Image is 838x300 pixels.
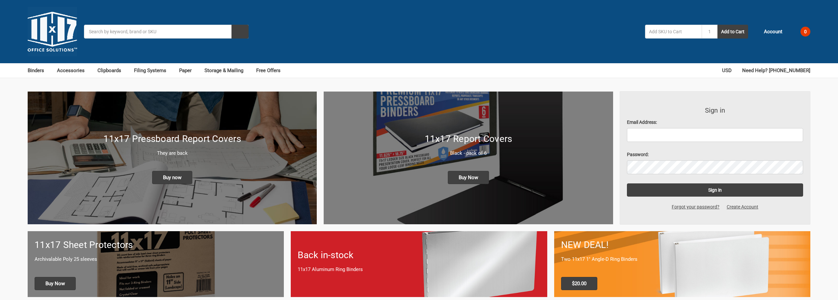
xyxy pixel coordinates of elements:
a: Paper [179,63,198,78]
img: 11x17.com [28,7,77,56]
button: Add to Cart [717,25,748,39]
a: New 11x17 Pressboard Binders 11x17 Pressboard Report Covers They are back Buy now [28,92,317,224]
a: Clipboards [97,63,127,78]
label: Password: [627,151,803,158]
span: Buy Now [448,171,489,184]
a: Create Account [723,204,762,210]
h1: NEW DEAL! [561,238,803,252]
span: Buy Now [35,277,76,290]
span: Account [764,28,782,36]
h1: Back in-stock [298,248,540,262]
a: 0 [789,23,810,40]
a: Free Offers [256,63,281,78]
p: Black - pack of 6 [331,150,606,157]
a: 11x17 Report Covers 11x17 Report Covers Black - pack of 6 Buy Now [324,92,613,224]
a: Account [755,23,782,40]
a: Accessories [57,63,91,78]
a: Need Help? [PHONE_NUMBER] [742,63,810,78]
p: 11x17 Aluminum Ring Binders [298,266,540,273]
a: USD [722,63,735,78]
img: New 11x17 Pressboard Binders [28,92,317,224]
h1: 11x17 Report Covers [331,132,606,146]
a: Forgot your password? [668,204,723,210]
img: 11x17 Report Covers [324,92,613,224]
a: Filing Systems [134,63,172,78]
span: 0 [800,27,810,37]
label: Email Address: [627,119,803,126]
a: 11x17 sheet protectors 11x17 Sheet Protectors Archivalable Poly 25 sleeves Buy Now [28,231,284,297]
a: Storage & Mailing [204,63,249,78]
span: Buy now [152,171,192,184]
span: $20.00 [561,277,597,290]
h1: 11x17 Sheet Protectors [35,238,277,252]
h3: Sign in [627,105,803,115]
p: Archivalable Poly 25 sleeves [35,256,277,263]
h1: 11x17 Pressboard Report Covers [35,132,310,146]
p: Two 11x17 1" Angle-D Ring Binders [561,256,803,263]
input: Search by keyword, brand or SKU [84,25,249,39]
p: They are back [35,150,310,157]
a: 11x17 Binder 2-pack only $20.00 NEW DEAL! Two 11x17 1" Angle-D Ring Binders $20.00 [554,231,810,297]
input: Add SKU to Cart [645,25,702,39]
a: Back in-stock 11x17 Aluminum Ring Binders [291,231,547,297]
a: Binders [28,63,50,78]
input: Sign in [627,183,803,197]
